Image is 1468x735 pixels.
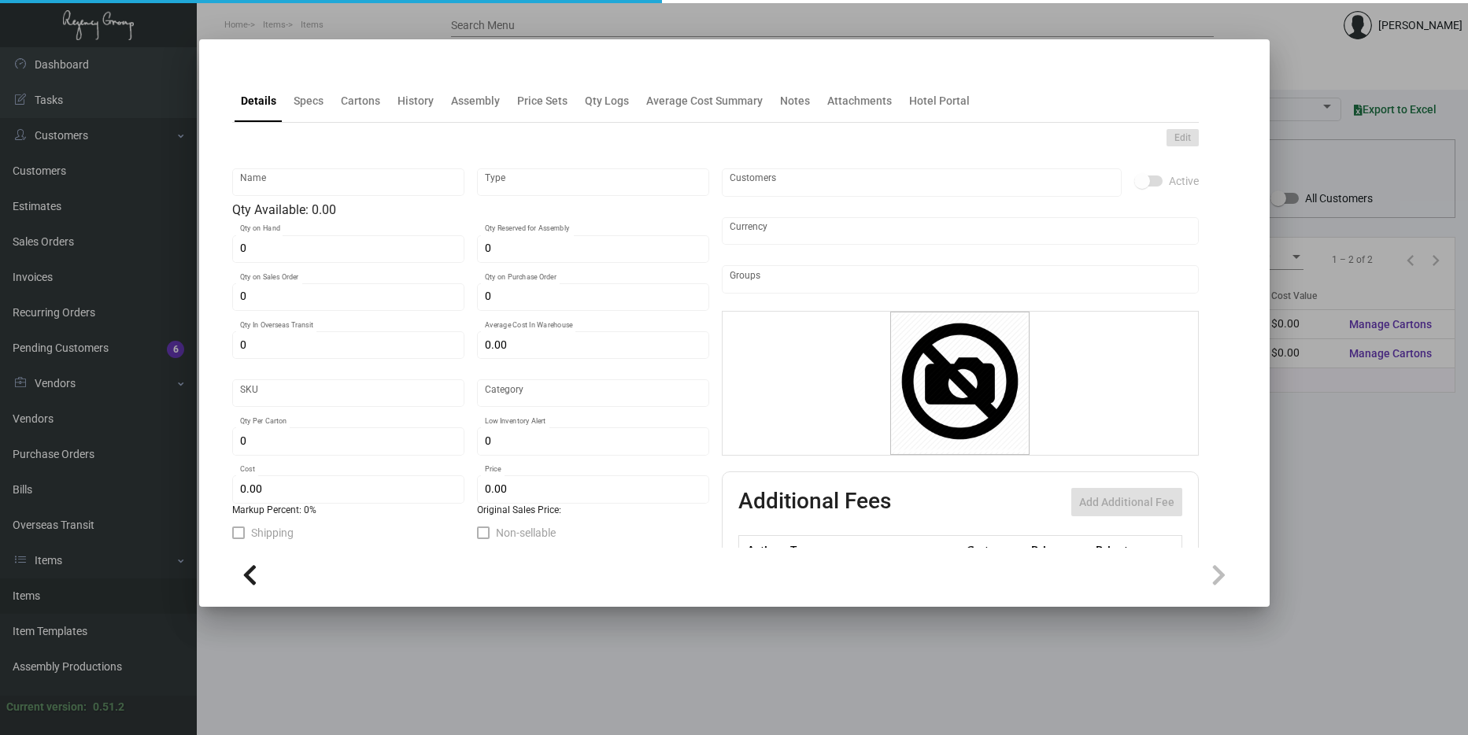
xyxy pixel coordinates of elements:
[909,93,970,109] div: Hotel Portal
[1079,496,1174,508] span: Add Additional Fee
[398,93,434,109] div: History
[1169,172,1199,190] span: Active
[451,93,500,109] div: Assembly
[963,536,1027,563] th: Cost
[1092,536,1163,563] th: Price type
[827,93,892,109] div: Attachments
[517,93,568,109] div: Price Sets
[786,536,963,563] th: Type
[1174,131,1191,145] span: Edit
[730,273,1190,286] input: Add new..
[1027,536,1092,563] th: Price
[341,93,380,109] div: Cartons
[232,201,709,220] div: Qty Available: 0.00
[646,93,763,109] div: Average Cost Summary
[1167,129,1199,146] button: Edit
[6,699,87,715] div: Current version:
[730,176,1113,189] input: Add new..
[585,93,629,109] div: Qty Logs
[780,93,810,109] div: Notes
[294,93,324,109] div: Specs
[93,699,124,715] div: 0.51.2
[251,523,294,542] span: Shipping
[496,523,556,542] span: Non-sellable
[1071,488,1182,516] button: Add Additional Fee
[738,488,891,516] h2: Additional Fees
[241,93,276,109] div: Details
[738,536,786,563] th: Active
